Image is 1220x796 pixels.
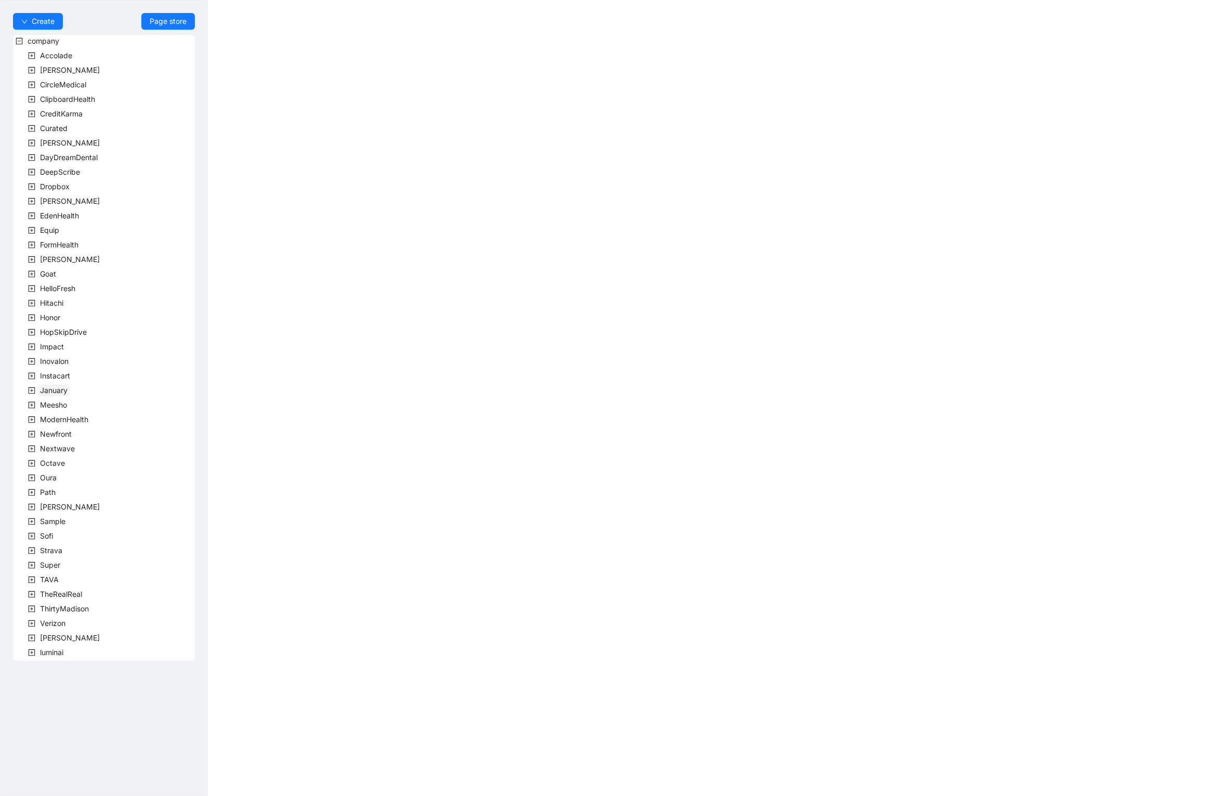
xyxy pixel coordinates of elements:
span: plus-square [28,270,35,278]
span: plus-square [28,198,35,205]
span: Sofi [38,530,55,542]
span: Octave [40,459,65,467]
span: plus-square [28,52,35,59]
span: [PERSON_NAME] [40,502,100,511]
span: plus-square [28,168,35,176]
span: plus-square [28,299,35,307]
span: plus-square [28,343,35,350]
span: Nextwave [38,442,77,455]
span: plus-square [28,576,35,583]
span: plus-square [28,256,35,263]
span: DeepScribe [40,167,80,176]
span: Equip [40,226,59,234]
span: [PERSON_NAME] [40,255,100,264]
span: Strava [38,544,64,557]
span: FormHealth [38,239,81,251]
span: plus-square [28,125,35,132]
span: Instacart [40,371,70,380]
span: company [28,36,59,45]
span: plus-square [28,605,35,612]
span: Dropbox [38,180,72,193]
span: plus-square [28,620,35,627]
span: plus-square [28,430,35,438]
span: Hitachi [40,298,63,307]
span: luminai [40,648,63,657]
span: plus-square [28,227,35,234]
span: plus-square [28,460,35,467]
span: HopSkipDrive [40,328,87,336]
span: [PERSON_NAME] [40,633,100,642]
span: Inovalon [40,357,69,366]
span: company [25,35,61,47]
span: Impact [38,341,66,353]
span: Virta [38,632,102,644]
span: Equip [38,224,61,237]
span: Inovalon [38,355,71,368]
span: [PERSON_NAME] [40,138,100,147]
span: Newfront [40,429,72,438]
span: Sofi [40,531,53,540]
span: HelloFresh [40,284,75,293]
span: Hitachi [38,297,65,309]
span: Nextwave [40,444,75,453]
span: plus-square [28,372,35,380]
span: Verizon [38,617,68,630]
span: plus-square [28,503,35,511]
span: plus-square [28,139,35,147]
span: CreditKarma [40,109,83,118]
span: Sample [40,517,65,526]
span: plus-square [28,532,35,540]
a: Page store [141,13,195,30]
span: plus-square [28,81,35,88]
span: Sample [38,515,68,528]
span: Accolade [40,51,72,60]
span: plus-square [28,649,35,656]
span: CircleMedical [40,80,86,89]
span: plus-square [28,285,35,292]
span: Oura [38,472,59,484]
span: EdenHealth [40,211,79,220]
span: Goat [40,269,56,278]
span: Strava [40,546,62,555]
span: Goat [38,268,58,280]
span: EdenHealth [38,210,81,222]
span: Newfront [38,428,74,440]
span: minus-square [16,37,23,45]
span: Impact [40,342,64,351]
span: DayDreamDental [38,151,100,164]
span: down [21,19,28,25]
button: downCreate [13,13,63,30]
span: DayDreamDental [40,153,98,162]
span: ThirtyMadison [38,603,91,615]
span: plus-square [28,591,35,598]
span: plus-square [28,212,35,219]
span: January [38,384,70,397]
span: TAVA [40,575,59,584]
span: plus-square [28,401,35,409]
span: Accolade [38,49,74,62]
span: plus-square [28,474,35,481]
span: plus-square [28,358,35,365]
span: Path [40,488,56,497]
span: plus-square [28,547,35,554]
span: plus-square [28,387,35,394]
span: ModernHealth [40,415,88,424]
span: plus-square [28,241,35,249]
span: plus-square [28,562,35,569]
span: Curated [40,124,68,133]
span: January [40,386,68,395]
span: Alma [38,64,102,76]
span: [PERSON_NAME] [40,66,100,74]
span: ModernHealth [38,413,90,426]
span: plus-square [28,96,35,103]
span: Meesho [38,399,69,411]
span: luminai [38,646,65,659]
span: Octave [38,457,67,469]
span: ClipboardHealth [38,93,97,106]
span: Create [32,16,55,27]
span: plus-square [28,154,35,161]
span: plus-square [28,183,35,190]
span: Honor [38,311,62,324]
span: plus-square [28,416,35,423]
span: Darby [38,137,102,149]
